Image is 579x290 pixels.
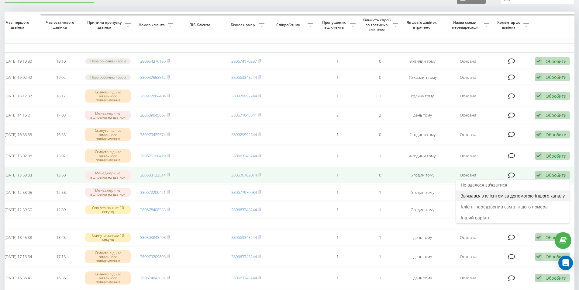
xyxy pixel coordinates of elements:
div: Обробити [546,93,567,99]
td: 16:55 [40,124,82,145]
td: Основна [444,229,492,246]
a: 380932553512 [140,75,166,80]
td: 16:36 [40,268,82,288]
td: 1 [316,70,359,85]
td: 1 [316,86,359,106]
a: 380663345244 [231,207,257,212]
td: 1 [316,246,359,267]
td: Основна [444,202,492,218]
span: Причина пропуску дзвінка [85,20,125,30]
a: 380671048541 [231,112,257,118]
td: 2 години тому [401,124,444,145]
td: 1 [316,184,359,201]
td: 1 [359,86,401,106]
td: день тому [401,268,444,288]
td: 0 [359,167,401,183]
td: 1 [316,202,359,218]
a: 380676162074 [231,172,257,178]
td: Основна [444,86,492,106]
a: 380979209895 [140,254,166,259]
td: 13:50 [40,167,82,183]
div: Скинуто раніше 10 секунд [85,205,131,214]
span: Як довго дзвінок втрачено [406,20,439,30]
a: 380509045057 [140,112,166,118]
a: 380663345244 [231,235,257,240]
td: день тому [401,229,444,246]
span: Клієнт передзвонив сам з іншого номера [461,204,548,210]
div: Обробити [546,254,567,260]
a: 380972664404 [140,93,166,99]
div: Обробити [546,132,567,138]
span: Пропущених від клієнта [319,20,350,30]
a: 380674176387 [231,58,257,64]
td: 18:12 [40,86,82,106]
td: Основна [444,184,492,201]
td: Основна [444,246,492,267]
td: 19:02 [40,70,82,85]
td: 1 [359,202,401,218]
span: Співробітник [271,23,308,27]
a: 380954376156 [140,58,166,64]
td: Основна [444,268,492,288]
span: Час останнього дзвінка [44,20,77,30]
div: Обробити [546,172,567,178]
td: 0 [359,70,401,85]
td: 12:58 [40,184,82,201]
td: 1 [359,268,401,288]
td: Основна [444,107,492,123]
td: Основна [444,54,492,69]
span: Не вдалося зв'язатися [461,182,507,188]
td: день тому [401,107,444,123]
a: 380678408355 [140,207,166,212]
span: Зв'язався з клієнтом за допомогою іншого каналу [461,193,565,199]
a: 380675190419 [140,153,166,159]
td: 2 [359,107,401,123]
td: 17:15 [40,246,82,267]
td: 1 [316,146,359,166]
td: 1 [359,246,401,267]
div: Менеджери не відповіли на дзвінок [85,111,131,120]
td: 17:08 [40,107,82,123]
td: 7 годин тому [401,202,444,218]
td: Основна [444,167,492,183]
span: Номер клієнта [137,23,168,27]
td: 0 [359,124,401,145]
span: Назва схеми переадресації [447,20,484,30]
td: 19:10 [40,54,82,69]
a: 380672200421 [140,190,166,195]
td: 1 [359,229,401,246]
div: Скинуто під час вітального повідомлення [85,271,131,285]
div: Поза робочим часом [85,58,131,64]
td: Основна [444,70,492,85]
span: Інший варіант [461,215,491,221]
td: 18:45 [40,229,82,246]
td: 9 хвилин тому [401,54,444,69]
td: день тому [401,246,444,267]
td: 1 [316,124,359,145]
td: 5 годин тому [401,167,444,183]
a: 380503843408 [140,235,166,240]
a: 380663345244 [231,75,257,80]
a: 380929992244 [231,132,257,137]
a: 380663345244 [231,254,257,259]
div: Обробити [546,275,567,281]
div: Обробити [546,153,567,159]
td: 6 годин тому [401,184,444,201]
div: Скинуто під час вітального повідомлення [85,89,131,103]
a: 380674643031 [140,275,166,281]
td: 15:02 [40,146,82,166]
span: Час першого дзвінка [2,20,35,30]
a: 380970429574 [140,132,166,137]
td: 1 [316,167,359,183]
td: Основна [444,124,492,145]
td: 0 [359,54,401,69]
td: 4 години тому [401,146,444,166]
td: 1 [359,184,401,201]
a: 380503123514 [140,172,166,178]
a: 380929992244 [231,93,257,99]
td: 16 хвилин тому [401,70,444,85]
div: Open Intercom Messenger [558,256,573,270]
div: Обробити [546,235,567,240]
td: 2 [316,107,359,123]
div: Скинуто раніше 10 секунд [85,233,131,242]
